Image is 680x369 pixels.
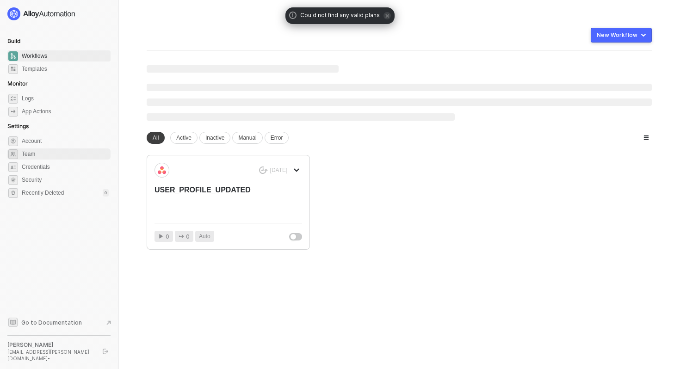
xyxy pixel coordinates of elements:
span: Team [22,148,109,160]
span: icon-close [383,12,391,19]
span: dashboard [8,51,18,61]
span: icon-app-actions [179,234,184,239]
span: icon-app-actions [8,107,18,117]
span: Could not find any valid plans [300,11,380,20]
a: logo [7,7,111,20]
span: Monitor [7,80,28,87]
span: icon-success-page [259,166,268,174]
div: Inactive [199,132,230,144]
span: marketplace [8,64,18,74]
span: credentials [8,162,18,172]
img: icon [158,166,166,174]
span: document-arrow [104,318,113,327]
div: Active [170,132,198,144]
span: Settings [7,123,29,129]
div: Manual [232,132,262,144]
span: documentation [8,318,18,327]
span: Account [22,135,109,147]
span: Recently Deleted [22,189,64,197]
img: logo [7,7,76,20]
span: Build [7,37,20,44]
span: team [8,149,18,159]
div: All [147,132,165,144]
span: Workflows [22,50,109,61]
div: [DATE] [270,166,288,174]
div: Error [265,132,289,144]
span: logout [103,349,108,354]
a: Knowledge Base [7,317,111,328]
span: Logs [22,93,109,104]
span: Go to Documentation [21,319,82,326]
span: icon-logs [8,94,18,104]
span: 0 [186,232,190,241]
span: Security [22,174,109,185]
span: Credentials [22,161,109,172]
span: icon-arrow-down [294,167,299,173]
span: security [8,175,18,185]
span: icon-exclamation [289,12,297,19]
button: New Workflow [591,28,652,43]
div: App Actions [22,108,51,116]
div: New Workflow [597,31,637,39]
div: [PERSON_NAME] [7,341,94,349]
span: Auto [199,232,210,241]
div: [EMAIL_ADDRESS][PERSON_NAME][DOMAIN_NAME] • [7,349,94,362]
span: settings [8,188,18,198]
span: settings [8,136,18,146]
span: Templates [22,63,109,74]
div: 0 [103,189,109,197]
span: 0 [166,232,169,241]
div: USER_PROFILE_UPDATED [155,185,272,215]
